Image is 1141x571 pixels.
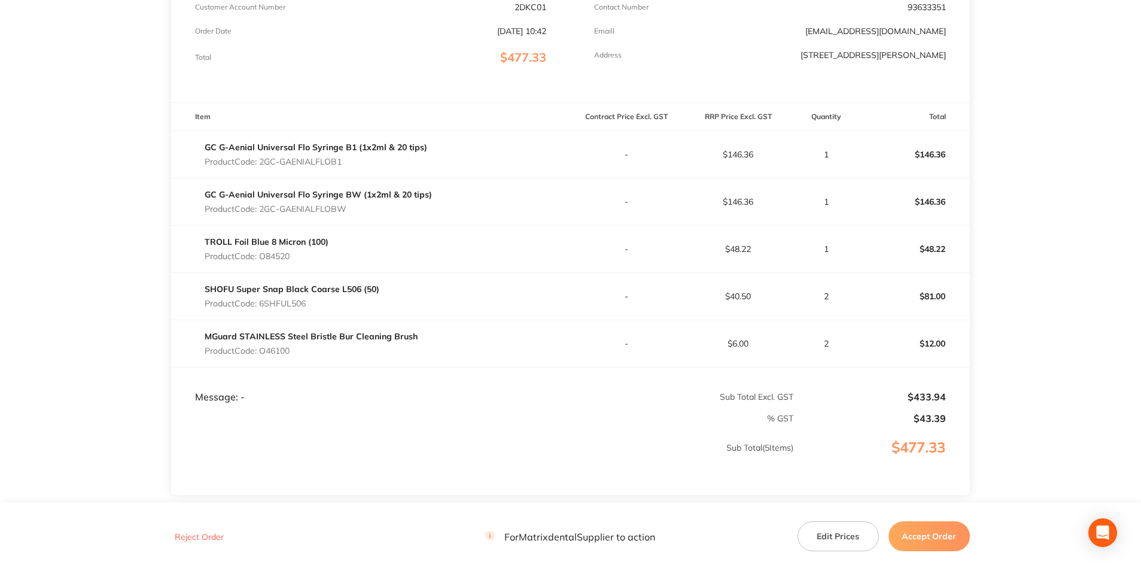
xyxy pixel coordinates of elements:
a: [EMAIL_ADDRESS][DOMAIN_NAME] [805,26,946,37]
th: Quantity [794,103,858,131]
p: Customer Account Number [195,3,285,11]
p: - [571,244,681,254]
p: $477.33 [795,439,969,480]
p: $12.00 [859,329,969,358]
p: - [571,291,681,301]
p: 1 [795,150,857,159]
p: For Matrixdental Supplier to action [485,531,655,542]
p: $40.50 [683,291,793,301]
a: TROLL Foil Blue 8 Micron (100) [205,236,328,247]
p: $146.36 [859,187,969,216]
a: GC G-Aenial Universal Flo Syringe B1 (1x2ml & 20 tips) [205,142,427,153]
p: $433.94 [795,391,946,402]
p: Product Code: O84520 [205,251,328,261]
p: [STREET_ADDRESS][PERSON_NAME] [801,50,946,60]
button: Accept Order [889,521,970,551]
td: Message: - [171,367,570,403]
a: SHOFU Super Snap Black Coarse L506 (50) [205,284,379,294]
button: Reject Order [171,531,227,542]
a: GC G-Aenial Universal Flo Syringe BW (1x2ml & 20 tips) [205,189,432,200]
th: Total [858,103,970,131]
p: 93633351 [908,2,946,12]
p: 1 [795,244,857,254]
p: $48.22 [683,244,793,254]
p: $48.22 [859,235,969,263]
p: $6.00 [683,339,793,348]
p: Product Code: O46100 [205,346,418,356]
p: Order Date [195,27,232,35]
p: % GST [172,414,793,423]
th: Item [171,103,570,131]
p: Emaill [594,27,614,35]
span: $477.33 [500,50,546,65]
p: Address [594,51,622,59]
p: - [571,339,681,348]
button: Edit Prices [798,521,879,551]
p: Product Code: 2GC-GAENIALFLOBW [205,204,432,214]
p: - [571,150,681,159]
p: Sub Total ( 5 Items) [172,443,793,476]
p: $81.00 [859,282,969,311]
p: 1 [795,197,857,206]
p: $146.36 [859,140,969,169]
a: MGuard STAINLESS Steel Bristle Bur Cleaning Brush [205,331,418,342]
p: - [571,197,681,206]
p: $146.36 [683,197,793,206]
p: $146.36 [683,150,793,159]
p: 2DKC01 [515,2,546,12]
p: [DATE] 10:42 [497,26,546,36]
p: 2 [795,339,857,348]
p: Contact Number [594,3,649,11]
div: Open Intercom Messenger [1088,518,1117,547]
p: Product Code: 2GC-GAENIALFLOB1 [205,157,427,166]
th: RRP Price Excl. GST [682,103,794,131]
p: Total [195,53,211,62]
p: $43.39 [795,413,946,424]
p: Sub Total Excl. GST [571,392,793,402]
p: Product Code: 6SHFUL506 [205,299,379,308]
th: Contract Price Excl. GST [570,103,682,131]
p: 2 [795,291,857,301]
